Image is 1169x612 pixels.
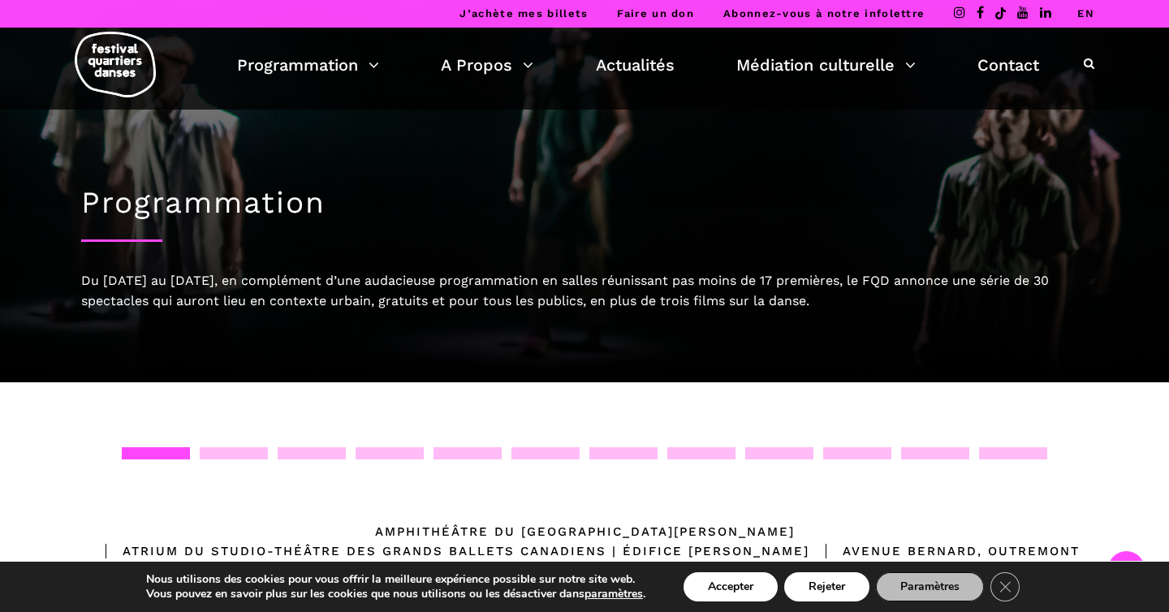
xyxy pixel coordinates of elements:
button: Accepter [684,572,778,601]
a: Abonnez-vous à notre infolettre [723,7,925,19]
div: Avenue Bernard, Outremont [809,541,1080,561]
a: Médiation culturelle [736,51,916,79]
h1: Programmation [81,185,1088,221]
a: Faire un don [617,7,694,19]
a: Programmation [237,51,379,79]
a: EN [1077,7,1094,19]
img: logo-fqd-med [75,32,156,97]
button: Rejeter [784,572,869,601]
button: Close GDPR Cookie Banner [990,572,1020,601]
button: paramètres [584,587,643,601]
a: Contact [977,51,1039,79]
div: Atrium du Studio-Théâtre des Grands Ballets Canadiens | Édifice [PERSON_NAME] [89,541,809,561]
button: Paramètres [876,572,984,601]
div: Amphithéâtre du [GEOGRAPHIC_DATA][PERSON_NAME] [375,522,795,541]
a: J’achète mes billets [459,7,588,19]
p: Vous pouvez en savoir plus sur les cookies que nous utilisons ou les désactiver dans . [146,587,645,601]
p: Nous utilisons des cookies pour vous offrir la meilleure expérience possible sur notre site web. [146,572,645,587]
a: Actualités [596,51,675,79]
a: A Propos [441,51,533,79]
div: Du [DATE] au [DATE], en complément d’une audacieuse programmation en salles réunissant pas moins ... [81,270,1088,312]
